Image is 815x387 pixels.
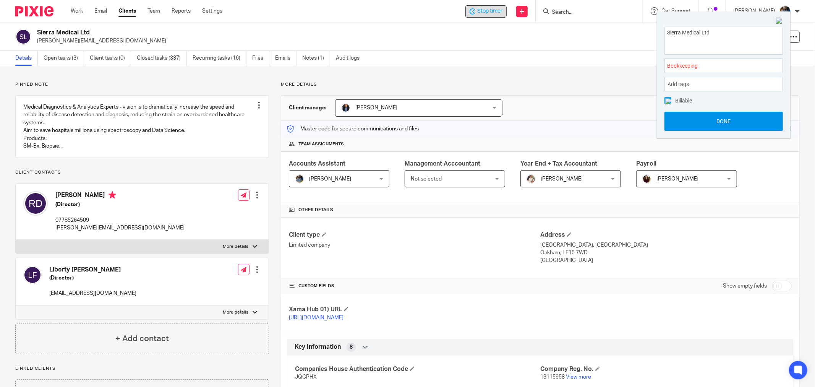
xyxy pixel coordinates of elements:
span: Year End + Tax Accountant [520,161,597,167]
span: JQGPHX [295,374,317,380]
p: [GEOGRAPHIC_DATA] [540,257,792,264]
p: More details [281,81,800,88]
span: Stop timer [477,7,502,15]
span: Bookkeeping [667,62,763,70]
span: [PERSON_NAME] [309,176,351,182]
span: Not selected [411,176,442,182]
img: Jaskaran%20Singh.jpeg [295,174,304,184]
p: Master code for secure communications and files [287,125,419,133]
img: svg%3E [23,266,42,284]
span: Key Information [295,343,341,351]
a: Team [147,7,160,15]
span: Accounts Assistant [289,161,345,167]
span: [PERSON_NAME] [355,105,397,111]
h4: Company Reg. No. [540,365,786,373]
button: Done [664,112,783,131]
a: Recurring tasks (16) [193,51,246,66]
p: 07785264509 [55,216,185,224]
label: Show empty fields [723,282,767,290]
a: Notes (1) [302,51,330,66]
img: checked.png [665,98,671,104]
h4: Client type [289,231,540,239]
a: Emails [275,51,297,66]
p: Linked clients [15,366,269,372]
span: Get Support [661,8,691,14]
span: 8 [350,343,353,351]
p: Limited company [289,241,540,249]
img: martin-hickman.jpg [341,103,350,112]
a: Client tasks (0) [90,51,131,66]
span: [PERSON_NAME] [656,176,698,182]
img: svg%3E [23,191,48,216]
h4: Companies House Authentication Code [295,365,540,373]
img: Close [776,18,783,24]
p: Oakham, LE15 7WD [540,249,792,257]
span: Management Acccountant [405,161,480,167]
p: [EMAIL_ADDRESS][DOMAIN_NAME] [49,289,136,297]
h3: Client manager [289,104,327,112]
h4: Liberty [PERSON_NAME] [49,266,136,274]
a: Closed tasks (337) [137,51,187,66]
p: [PERSON_NAME][EMAIL_ADDRESS][DOMAIN_NAME] [37,37,696,45]
h4: Address [540,231,792,239]
span: Add tags [668,78,693,90]
a: Settings [202,7,222,15]
h5: (Director) [49,274,136,282]
a: Files [252,51,269,66]
a: Work [71,7,83,15]
p: More details [223,309,249,315]
span: Team assignments [298,141,344,147]
a: Clients [118,7,136,15]
h4: [PERSON_NAME] [55,191,185,201]
p: [PERSON_NAME][EMAIL_ADDRESS][DOMAIN_NAME] [55,224,185,232]
h4: Xama Hub 01) URL [289,306,540,314]
span: Other details [298,207,333,213]
input: Search [551,9,620,16]
div: Sierra Medical Ltd [465,5,507,18]
img: Jaskaran%20Singh.jpeg [779,5,791,18]
a: Reports [172,7,191,15]
a: Email [94,7,107,15]
p: [PERSON_NAME] [733,7,775,15]
p: More details [223,244,249,250]
i: Primary [109,191,116,199]
h2: Sierra Medical Ltd [37,29,564,37]
p: [GEOGRAPHIC_DATA], [GEOGRAPHIC_DATA] [540,241,792,249]
span: Payroll [636,161,656,167]
img: Kayleigh%20Henson.jpeg [527,174,536,184]
a: Details [15,51,38,66]
span: [PERSON_NAME] [541,176,583,182]
img: svg%3E [15,29,31,45]
h4: CUSTOM FIELDS [289,283,540,289]
a: View more [566,374,591,380]
p: Pinned note [15,81,269,88]
h4: + Add contact [115,333,169,345]
a: Audit logs [336,51,365,66]
span: 13115958 [540,374,565,380]
a: [URL][DOMAIN_NAME] [289,315,343,320]
a: Open tasks (3) [44,51,84,66]
img: Pixie [15,6,53,16]
textarea: Sierra Medical Ltd [665,27,783,52]
p: Client contacts [15,169,269,176]
h5: (Director) [55,201,185,208]
span: Billable [675,98,692,103]
img: MaxAcc_Sep21_ElliDeanPhoto_030.jpg [642,174,651,184]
